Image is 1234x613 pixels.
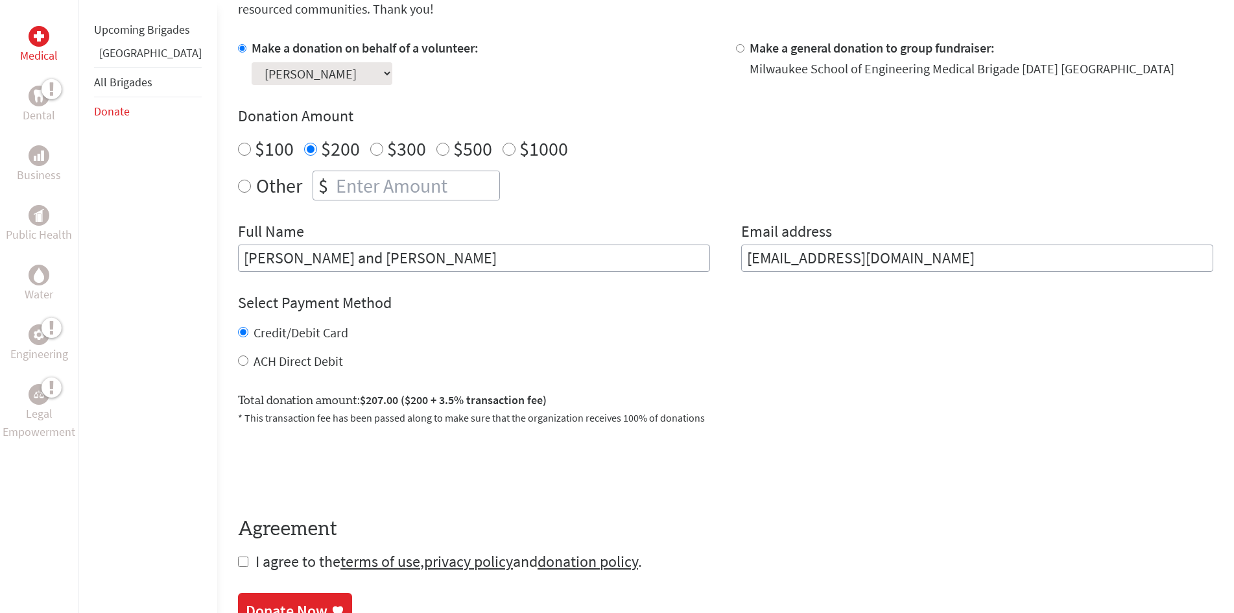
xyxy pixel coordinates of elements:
div: Legal Empowerment [29,384,49,405]
div: Water [29,265,49,285]
input: Enter Amount [333,171,499,200]
div: Engineering [29,324,49,345]
a: All Brigades [94,75,152,90]
input: Enter Full Name [238,245,710,272]
label: Total donation amount: [238,391,547,410]
span: I agree to the , and . [255,551,642,571]
span: $207.00 ($200 + 3.5% transaction fee) [360,392,547,407]
p: Water [25,285,53,304]
a: Donate [94,104,130,119]
p: Medical [20,47,58,65]
img: Water [34,267,44,282]
a: Public HealthPublic Health [6,205,72,244]
li: Upcoming Brigades [94,16,202,44]
div: Public Health [29,205,49,226]
iframe: reCAPTCHA [238,441,435,492]
label: Make a general donation to group fundraiser: [750,40,995,56]
p: Legal Empowerment [3,405,75,441]
a: Legal EmpowermentLegal Empowerment [3,384,75,441]
label: Make a donation on behalf of a volunteer: [252,40,479,56]
h4: Agreement [238,518,1213,541]
input: Your Email [741,245,1213,272]
a: MedicalMedical [20,26,58,65]
a: BusinessBusiness [17,145,61,184]
p: Engineering [10,345,68,363]
h4: Select Payment Method [238,293,1213,313]
img: Business [34,150,44,161]
img: Medical [34,31,44,42]
div: Business [29,145,49,166]
a: terms of use [340,551,420,571]
label: Email address [741,221,832,245]
p: Business [17,166,61,184]
p: Public Health [6,226,72,244]
img: Engineering [34,330,44,340]
img: Dental [34,90,44,102]
p: * This transaction fee has been passed along to make sure that the organization receives 100% of ... [238,410,1213,426]
label: $100 [255,136,294,161]
li: All Brigades [94,67,202,97]
h4: Donation Amount [238,106,1213,126]
label: $1000 [519,136,568,161]
label: $200 [321,136,360,161]
div: Dental [29,86,49,106]
img: Public Health [34,209,44,222]
li: Panama [94,44,202,67]
li: Donate [94,97,202,126]
a: DentalDental [23,86,55,125]
label: Full Name [238,221,304,245]
label: ACH Direct Debit [254,353,343,369]
a: donation policy [538,551,638,571]
div: Milwaukee School of Engineering Medical Brigade [DATE] [GEOGRAPHIC_DATA] [750,60,1174,78]
label: $300 [387,136,426,161]
div: Medical [29,26,49,47]
div: $ [313,171,333,200]
img: Legal Empowerment [34,391,44,398]
a: privacy policy [424,551,513,571]
label: Other [256,171,302,200]
a: [GEOGRAPHIC_DATA] [99,45,202,60]
p: Dental [23,106,55,125]
a: WaterWater [25,265,53,304]
a: Upcoming Brigades [94,22,190,37]
label: $500 [453,136,492,161]
a: EngineeringEngineering [10,324,68,363]
label: Credit/Debit Card [254,324,348,341]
